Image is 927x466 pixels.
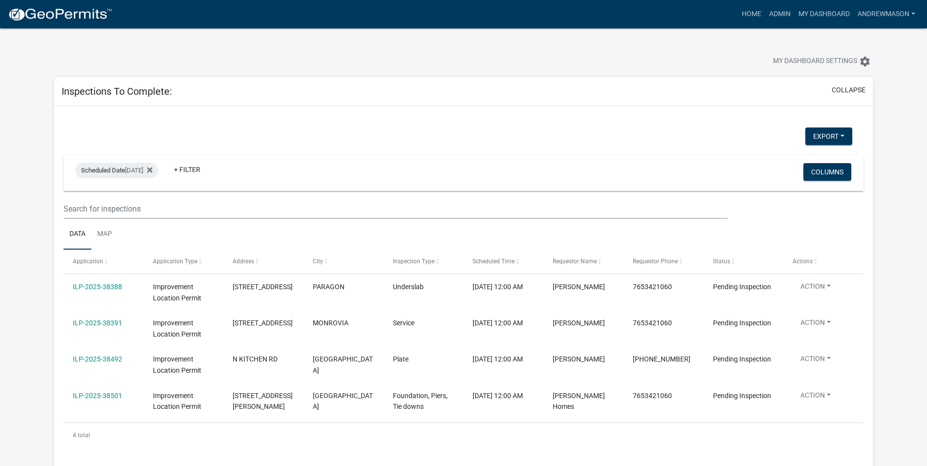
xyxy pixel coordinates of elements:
i: settings [859,56,871,67]
datatable-header-cell: Requestor Phone [624,250,704,273]
datatable-header-cell: Application Type [144,250,224,273]
a: Data [64,219,91,250]
span: Pending Inspection [713,392,771,400]
button: Action [793,281,839,296]
span: 7373 N BRIARHOPPER RD [233,319,293,327]
datatable-header-cell: Inspection Type [384,250,464,273]
span: 2122 S HICKEY RD [233,392,293,411]
span: Improvement Location Permit [153,319,201,338]
h5: Inspections To Complete: [62,85,172,97]
span: 317-431-7649 [633,355,690,363]
span: Inspection Type [393,258,434,265]
span: MOORESVILLE [313,355,373,374]
button: Action [793,354,839,368]
span: Kevin Bradshaw [553,355,605,363]
span: Scheduled Time [473,258,515,265]
datatable-header-cell: Requestor Name [543,250,624,273]
a: Map [91,219,118,250]
span: 09/12/2025, 12:00 AM [473,392,523,400]
span: Improvement Location Permit [153,392,201,411]
span: 7653421060 [633,319,672,327]
a: ILP-2025-38388 [73,283,122,291]
a: My Dashboard [795,5,854,23]
button: Action [793,318,839,332]
datatable-header-cell: City [303,250,384,273]
a: ILP-2025-38501 [73,392,122,400]
span: Plate [393,355,409,363]
datatable-header-cell: Scheduled Time [463,250,543,273]
button: Columns [803,163,851,181]
span: MORGANTOWN [313,392,373,411]
div: 4 total [64,423,863,447]
span: Address [233,258,254,265]
span: Scheduled Date [81,167,125,174]
span: Actions [793,258,813,265]
input: Search for inspections [64,199,728,219]
span: MONROVIA [313,319,348,327]
span: Pending Inspection [713,355,771,363]
span: Clayton Homes [553,392,605,411]
span: City [313,258,323,265]
a: AndrewMason [854,5,919,23]
button: collapse [832,85,865,95]
datatable-header-cell: Actions [783,250,863,273]
span: Foundation, Piers, Tie downs [393,392,448,411]
span: Application [73,258,103,265]
button: My Dashboard Settingssettings [765,52,879,71]
button: Export [805,127,852,145]
span: 7653421060 [633,283,672,291]
a: Admin [765,5,795,23]
a: ILP-2025-38492 [73,355,122,363]
span: Bryant [553,283,605,291]
span: Application Type [153,258,197,265]
a: + Filter [166,161,208,178]
datatable-header-cell: Status [703,250,783,273]
datatable-header-cell: Address [223,250,303,273]
a: Home [738,5,765,23]
datatable-header-cell: Application [64,250,144,273]
span: 09/12/2025, 12:00 AM [473,319,523,327]
span: Pending Inspection [713,283,771,291]
span: 7653421060 [633,392,672,400]
div: [DATE] [75,163,158,178]
span: My Dashboard Settings [773,56,857,67]
button: Action [793,390,839,404]
span: 2110 S S R 67 [233,283,293,291]
span: PARAGON [313,283,345,291]
span: N KITCHEN RD [233,355,278,363]
span: Underslab [393,283,424,291]
span: Pending Inspection [713,319,771,327]
span: Status [713,258,730,265]
span: Chad Mccloud [553,319,605,327]
span: Requestor Name [553,258,597,265]
span: Service [393,319,414,327]
span: 09/12/2025, 12:00 AM [473,355,523,363]
a: ILP-2025-38391 [73,319,122,327]
span: 09/12/2025, 12:00 AM [473,283,523,291]
span: Requestor Phone [633,258,678,265]
span: Improvement Location Permit [153,283,201,302]
span: Improvement Location Permit [153,355,201,374]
